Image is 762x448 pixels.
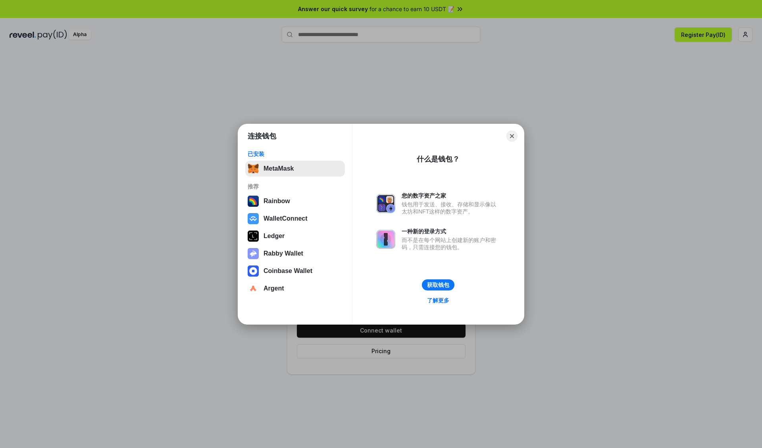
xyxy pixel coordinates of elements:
[248,183,343,190] div: 推荐
[264,215,308,222] div: WalletConnect
[264,250,303,257] div: Rabby Wallet
[245,263,345,279] button: Coinbase Wallet
[248,163,259,174] img: svg+xml,%3Csvg%20fill%3D%22none%22%20height%3D%2233%22%20viewBox%3D%220%200%2035%2033%22%20width%...
[376,230,395,249] img: svg+xml,%3Csvg%20xmlns%3D%22http%3A%2F%2Fwww.w3.org%2F2000%2Fsvg%22%20fill%3D%22none%22%20viewBox...
[402,228,500,235] div: 一种新的登录方式
[248,248,259,259] img: svg+xml,%3Csvg%20xmlns%3D%22http%3A%2F%2Fwww.w3.org%2F2000%2Fsvg%22%20fill%3D%22none%22%20viewBox...
[245,193,345,209] button: Rainbow
[264,285,284,292] div: Argent
[264,233,285,240] div: Ledger
[422,279,454,290] button: 获取钱包
[402,201,500,215] div: 钱包用于发送、接收、存储和显示像以太坊和NFT这样的数字资产。
[245,228,345,244] button: Ledger
[248,196,259,207] img: svg+xml,%3Csvg%20width%3D%22120%22%20height%3D%22120%22%20viewBox%3D%220%200%20120%20120%22%20fil...
[264,198,290,205] div: Rainbow
[264,267,312,275] div: Coinbase Wallet
[248,265,259,277] img: svg+xml,%3Csvg%20width%3D%2228%22%20height%3D%2228%22%20viewBox%3D%220%200%2028%2028%22%20fill%3D...
[245,281,345,296] button: Argent
[417,154,460,164] div: 什么是钱包？
[376,194,395,213] img: svg+xml,%3Csvg%20xmlns%3D%22http%3A%2F%2Fwww.w3.org%2F2000%2Fsvg%22%20fill%3D%22none%22%20viewBox...
[245,161,345,177] button: MetaMask
[506,131,518,142] button: Close
[245,246,345,261] button: Rabby Wallet
[248,213,259,224] img: svg+xml,%3Csvg%20width%3D%2228%22%20height%3D%2228%22%20viewBox%3D%220%200%2028%2028%22%20fill%3D...
[248,150,343,158] div: 已安装
[248,283,259,294] img: svg+xml,%3Csvg%20width%3D%2228%22%20height%3D%2228%22%20viewBox%3D%220%200%2028%2028%22%20fill%3D...
[248,131,276,141] h1: 连接钱包
[245,211,345,227] button: WalletConnect
[402,192,500,199] div: 您的数字资产之家
[422,295,454,306] a: 了解更多
[402,236,500,251] div: 而不是在每个网站上创建新的账户和密码，只需连接您的钱包。
[248,231,259,242] img: svg+xml,%3Csvg%20xmlns%3D%22http%3A%2F%2Fwww.w3.org%2F2000%2Fsvg%22%20width%3D%2228%22%20height%3...
[427,281,449,288] div: 获取钱包
[264,165,294,172] div: MetaMask
[427,297,449,304] div: 了解更多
